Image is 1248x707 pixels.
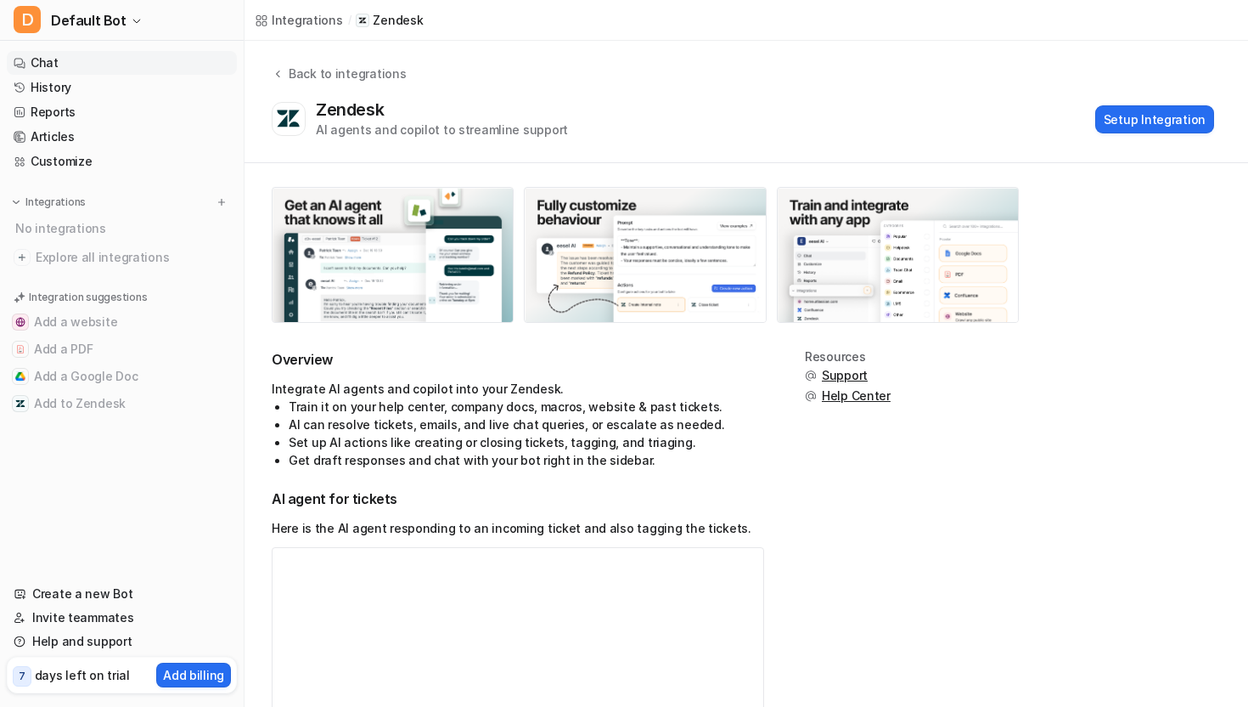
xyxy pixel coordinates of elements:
[156,663,231,687] button: Add billing
[348,13,351,28] span: /
[272,489,764,509] h2: AI agent for tickets
[272,11,343,29] div: Integrations
[822,367,868,384] span: Support
[51,8,126,32] span: Default Bot
[15,344,25,354] img: Add a PDF
[7,390,237,417] button: Add to ZendeskAdd to Zendesk
[289,451,764,469] li: Get draft responses and chat with your bot right in the sidebar.
[316,99,391,120] div: Zendesk
[276,109,301,129] img: Zendesk logo
[15,399,25,409] img: Add to Zendesk
[316,121,568,139] div: AI agents and copilot to streamline support
[10,214,237,242] div: No integrations
[7,363,237,390] button: Add a Google DocAdd a Google Doc
[216,196,228,208] img: menu_add.svg
[7,150,237,173] a: Customize
[289,433,764,451] li: Set up AI actions like creating or closing tickets, tagging, and triaging.
[7,100,237,124] a: Reports
[373,12,423,29] p: Zendesk
[822,387,891,404] span: Help Center
[163,666,224,684] p: Add billing
[7,336,237,363] button: Add a PDFAdd a PDF
[7,308,237,336] button: Add a websiteAdd a website
[19,669,25,684] p: 7
[805,350,891,364] div: Resources
[805,390,817,402] img: support.svg
[289,416,764,433] li: AI can resolve tickets, emails, and live chat queries, or escalate as needed.
[284,65,406,82] div: Back to integrations
[255,11,343,29] a: Integrations
[7,246,237,269] a: Explore all integrations
[7,630,237,653] a: Help and support
[7,51,237,75] a: Chat
[356,12,423,29] a: Zendesk
[805,370,817,382] img: support.svg
[272,350,764,370] h2: Overview
[15,317,25,327] img: Add a website
[14,249,31,266] img: explore all integrations
[7,125,237,149] a: Articles
[7,582,237,606] a: Create a new Bot
[14,6,41,33] span: D
[272,65,406,99] button: Back to integrations
[15,371,25,382] img: Add a Google Doc
[805,387,891,404] button: Help Center
[1095,105,1214,133] button: Setup Integration
[272,519,764,537] p: Here is the AI agent responding to an incoming ticket and also tagging the tickets.
[289,398,764,416] li: Train it on your help center, company docs, macros, website & past tickets.
[29,290,147,305] p: Integration suggestions
[35,666,130,684] p: days left on trial
[805,367,891,384] button: Support
[36,244,230,271] span: Explore all integrations
[7,194,91,211] button: Integrations
[25,195,86,209] p: Integrations
[10,196,22,208] img: expand menu
[7,76,237,99] a: History
[7,606,237,630] a: Invite teammates
[272,380,764,398] p: Integrate AI agents and copilot into your Zendesk.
